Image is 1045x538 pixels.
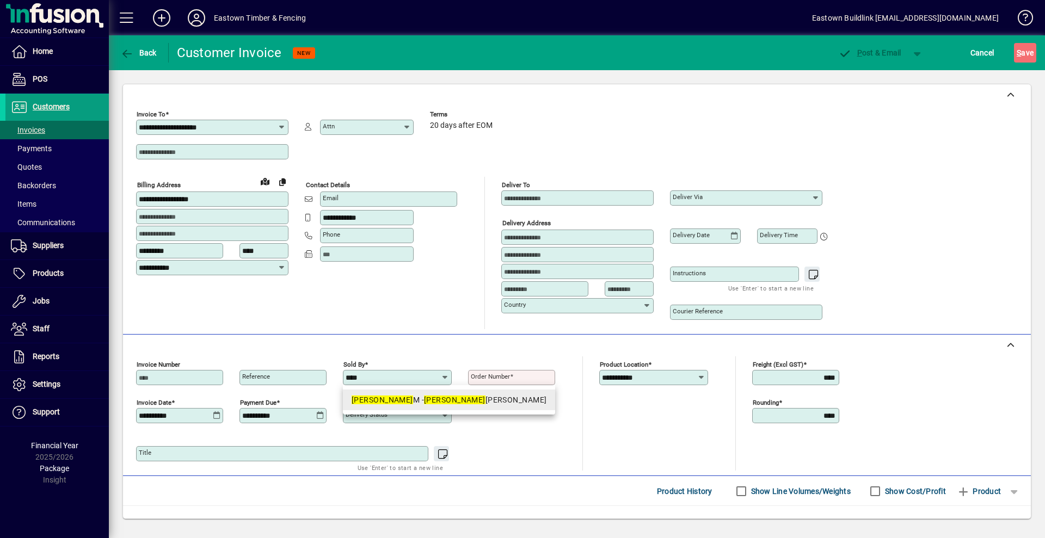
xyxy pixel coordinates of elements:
[11,200,36,208] span: Items
[883,486,946,497] label: Show Cost/Profit
[502,181,530,189] mat-label: Deliver To
[343,389,555,410] mat-option: KateM - Kate Mallett
[33,47,53,55] span: Home
[358,461,443,474] mat-hint: Use 'Enter' to start a new line
[957,483,1001,500] span: Product
[40,464,69,473] span: Package
[11,163,42,171] span: Quotes
[504,301,526,308] mat-label: Country
[5,158,109,176] a: Quotes
[33,352,59,361] span: Reports
[673,307,723,315] mat-label: Courier Reference
[5,213,109,232] a: Communications
[323,194,339,202] mat-label: Email
[5,371,109,398] a: Settings
[5,343,109,370] a: Reports
[728,282,814,294] mat-hint: Use 'Enter' to start a new line
[33,324,50,333] span: Staff
[753,361,803,368] mat-label: Freight (excl GST)
[749,486,851,497] label: Show Line Volumes/Weights
[297,50,311,57] span: NEW
[857,48,862,57] span: P
[424,395,485,404] em: [PERSON_NAME]
[352,394,546,406] div: M - [PERSON_NAME]
[430,111,495,118] span: Terms
[139,449,151,456] mat-label: Title
[673,193,703,201] mat-label: Deliver via
[5,399,109,426] a: Support
[177,44,282,61] div: Customer Invoice
[343,361,365,368] mat-label: Sold by
[951,481,1006,501] button: Product
[5,260,109,287] a: Products
[137,399,171,406] mat-label: Invoice date
[1017,44,1034,61] span: ave
[11,181,56,190] span: Backorders
[144,8,179,28] button: Add
[5,195,109,213] a: Items
[33,407,60,416] span: Support
[673,231,710,239] mat-label: Delivery date
[838,48,901,57] span: ost & Email
[137,110,165,118] mat-label: Invoice To
[5,176,109,195] a: Backorders
[352,395,413,404] em: [PERSON_NAME]
[33,380,60,388] span: Settings
[33,75,47,83] span: POS
[346,411,388,418] mat-label: Delivery status
[11,126,45,134] span: Invoices
[242,373,270,380] mat-label: Reference
[11,144,52,153] span: Payments
[33,102,70,111] span: Customers
[33,241,64,250] span: Suppliers
[179,8,214,28] button: Profile
[5,121,109,139] a: Invoices
[11,218,75,227] span: Communications
[600,361,648,368] mat-label: Product location
[760,231,798,239] mat-label: Delivery time
[5,66,109,93] a: POS
[1014,43,1036,63] button: Save
[323,231,340,238] mat-label: Phone
[5,139,109,158] a: Payments
[33,296,50,305] span: Jobs
[970,44,994,61] span: Cancel
[5,232,109,259] a: Suppliers
[471,373,510,380] mat-label: Order number
[137,361,180,368] mat-label: Invoice number
[33,269,64,277] span: Products
[31,441,78,450] span: Financial Year
[1010,2,1031,38] a: Knowledge Base
[5,38,109,65] a: Home
[5,288,109,315] a: Jobs
[120,48,157,57] span: Back
[833,43,907,63] button: Post & Email
[323,122,335,130] mat-label: Attn
[274,173,291,190] button: Copy to Delivery address
[240,399,276,406] mat-label: Payment due
[1017,48,1021,57] span: S
[430,121,493,130] span: 20 days after EOM
[5,316,109,343] a: Staff
[968,43,997,63] button: Cancel
[657,483,712,500] span: Product History
[753,399,779,406] mat-label: Rounding
[214,9,306,27] div: Eastown Timber & Fencing
[118,43,159,63] button: Back
[673,269,706,277] mat-label: Instructions
[653,481,717,501] button: Product History
[256,172,274,190] a: View on map
[812,9,999,27] div: Eastown Buildlink [EMAIL_ADDRESS][DOMAIN_NAME]
[109,43,169,63] app-page-header-button: Back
